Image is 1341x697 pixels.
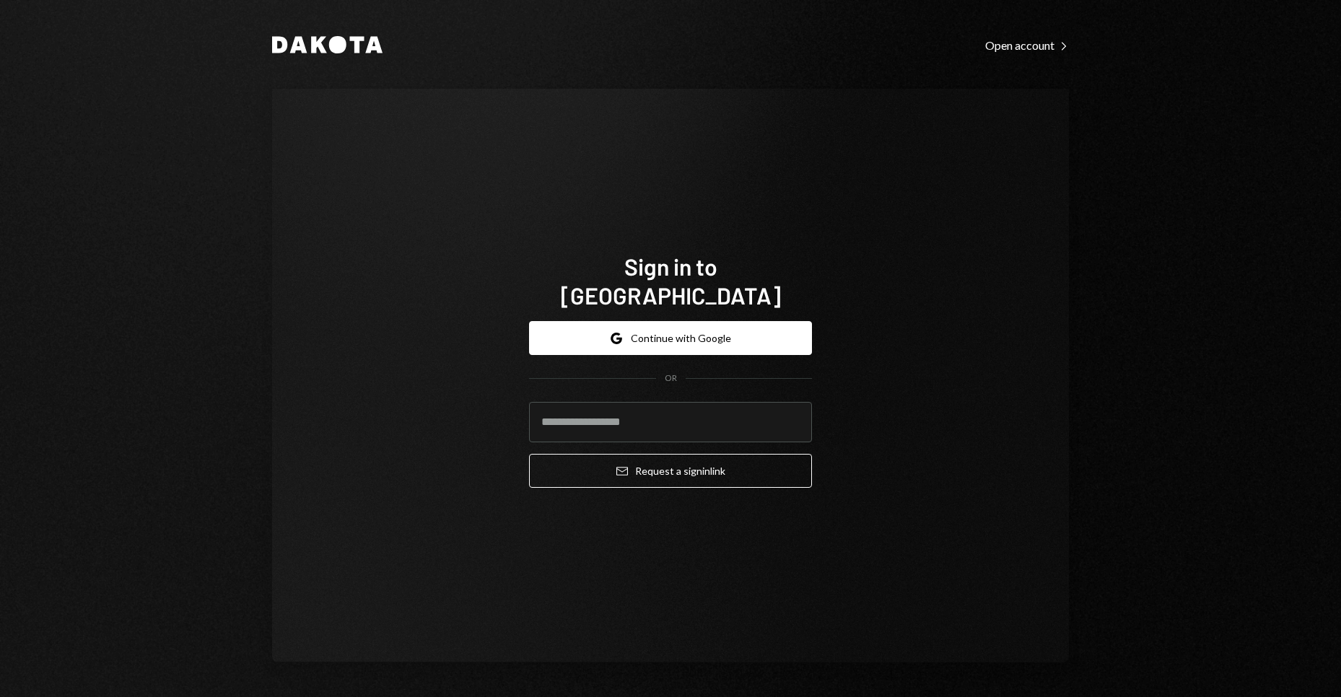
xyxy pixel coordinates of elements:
[529,321,812,355] button: Continue with Google
[665,372,677,385] div: OR
[529,454,812,488] button: Request a signinlink
[529,252,812,310] h1: Sign in to [GEOGRAPHIC_DATA]
[985,38,1069,53] div: Open account
[985,37,1069,53] a: Open account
